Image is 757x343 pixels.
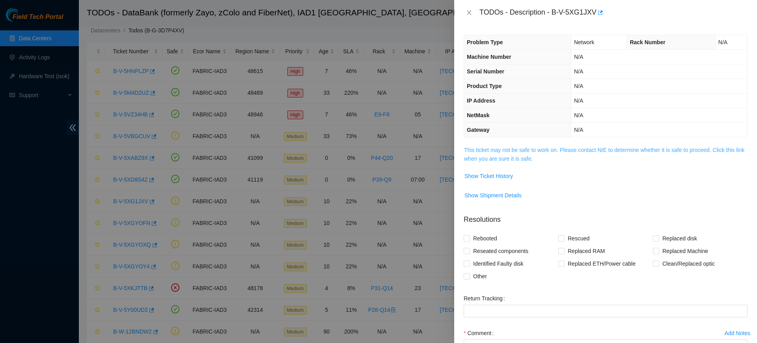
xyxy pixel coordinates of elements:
[470,245,531,257] span: Reseated components
[467,97,495,104] span: IP Address
[574,54,583,60] span: N/A
[565,257,639,270] span: Replaced ETH/Power cable
[467,54,511,60] span: Machine Number
[659,257,718,270] span: Clean/Replaced optic
[574,112,583,118] span: N/A
[464,327,497,339] label: Comment
[574,68,583,75] span: N/A
[659,232,700,245] span: Replaced disk
[467,112,490,118] span: NetMask
[574,127,583,133] span: N/A
[464,170,513,182] button: Show Ticket History
[724,327,751,339] button: Add Notes
[464,147,744,162] a: This ticket may not be safe to work on. Please contact NIE to determine whether it is safe to pro...
[574,97,583,104] span: N/A
[718,39,727,45] span: N/A
[574,83,583,89] span: N/A
[464,172,513,180] span: Show Ticket History
[467,39,503,45] span: Problem Type
[725,330,750,336] div: Add Notes
[467,68,504,75] span: Serial Number
[479,6,748,19] div: TODOs - Description - B-V-5XG1JXV
[464,189,522,202] button: Show Shipment Details
[574,39,594,45] span: Network
[466,9,472,16] span: close
[467,127,490,133] span: Gateway
[659,245,711,257] span: Replaced Machine
[470,232,500,245] span: Rebooted
[464,292,508,305] label: Return Tracking
[470,270,490,283] span: Other
[565,232,593,245] span: Rescued
[464,191,522,200] span: Show Shipment Details
[470,257,527,270] span: Identified Faulty disk
[565,245,608,257] span: Replaced RAM
[464,305,748,317] input: Return Tracking
[630,39,665,45] span: Rack Number
[467,83,502,89] span: Product Type
[464,9,475,17] button: Close
[464,208,748,225] p: Resolutions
